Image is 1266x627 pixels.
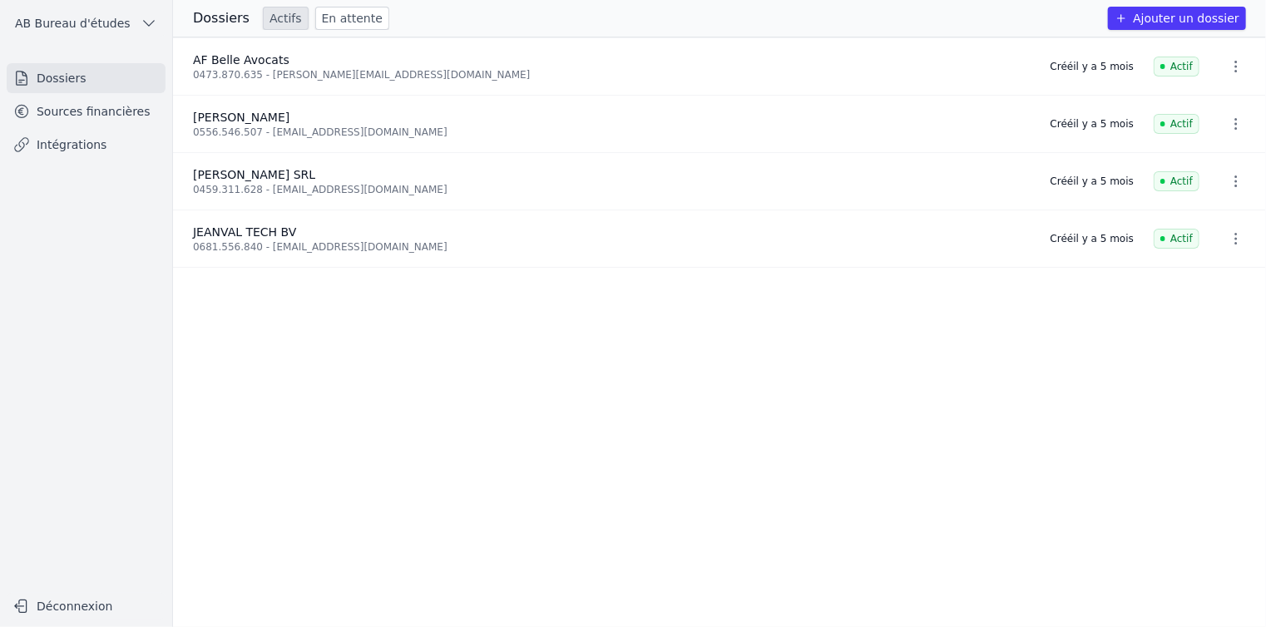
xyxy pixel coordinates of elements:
span: Actif [1154,57,1199,77]
div: 0681.556.840 - [EMAIL_ADDRESS][DOMAIN_NAME] [193,240,1031,254]
a: Actifs [263,7,309,30]
span: Actif [1154,171,1199,191]
div: Créé il y a 5 mois [1051,117,1134,131]
button: Déconnexion [7,593,166,620]
a: Dossiers [7,63,166,93]
span: Actif [1154,114,1199,134]
span: AB Bureau d'études [15,15,131,32]
div: 0556.546.507 - [EMAIL_ADDRESS][DOMAIN_NAME] [193,126,1031,139]
span: JEANVAL TECH BV [193,225,296,239]
span: [PERSON_NAME] [193,111,289,124]
a: Sources financières [7,96,166,126]
span: Actif [1154,229,1199,249]
a: En attente [315,7,389,30]
div: Créé il y a 5 mois [1051,60,1134,73]
span: [PERSON_NAME] SRL [193,168,315,181]
div: Créé il y a 5 mois [1051,232,1134,245]
button: AB Bureau d'études [7,10,166,37]
a: Intégrations [7,130,166,160]
div: Créé il y a 5 mois [1051,175,1134,188]
h3: Dossiers [193,8,250,28]
button: Ajouter un dossier [1108,7,1246,30]
div: 0473.870.635 - [PERSON_NAME][EMAIL_ADDRESS][DOMAIN_NAME] [193,68,1031,81]
div: 0459.311.628 - [EMAIL_ADDRESS][DOMAIN_NAME] [193,183,1031,196]
span: AF Belle Avocats [193,53,289,67]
